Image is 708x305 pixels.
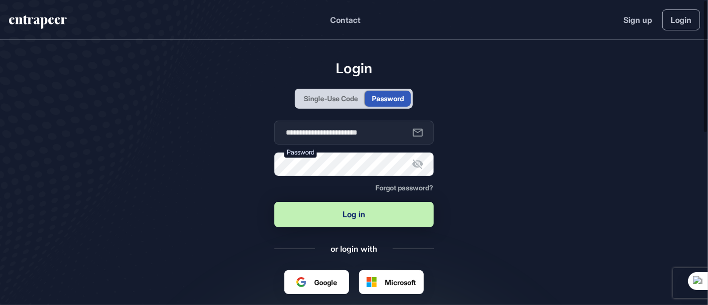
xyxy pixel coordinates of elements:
[376,184,434,192] a: Forgot password?
[331,243,377,254] div: or login with
[662,9,700,30] a: Login
[372,93,404,104] div: Password
[623,14,652,26] a: Sign up
[385,277,416,288] span: Microsoft
[8,15,68,32] a: entrapeer-logo
[331,13,361,26] button: Contact
[304,93,358,104] div: Single-Use Code
[284,147,317,157] label: Password
[274,60,433,77] h1: Login
[274,202,433,227] button: Log in
[376,183,434,192] span: Forgot password?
